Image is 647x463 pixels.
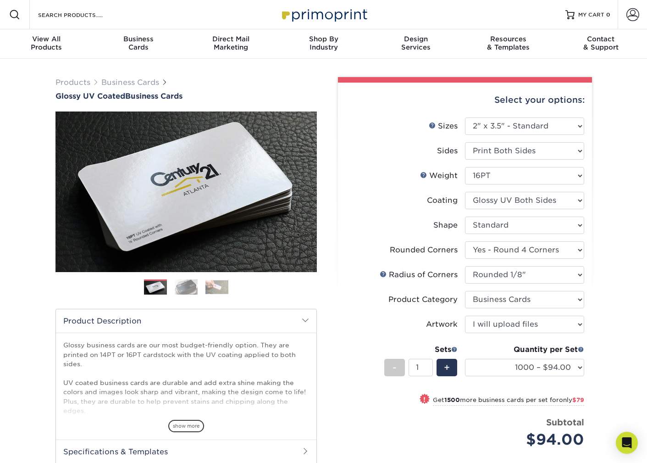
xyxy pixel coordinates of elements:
div: Coating [427,195,458,206]
span: show more [168,420,204,432]
img: Business Cards 01 [144,276,167,299]
img: Glossy UV Coated 01 [55,61,317,323]
img: Primoprint [278,5,370,24]
h1: Business Cards [55,92,317,100]
span: Resources [462,35,555,43]
div: $94.00 [472,429,584,451]
div: Weight [420,170,458,181]
span: only [559,396,584,403]
span: Direct Mail [185,35,277,43]
span: Design [370,35,462,43]
div: Artwork [426,319,458,330]
strong: 1500 [444,396,460,403]
div: Sides [437,145,458,156]
span: MY CART [578,11,604,19]
a: Business Cards [101,78,159,87]
div: Quantity per Set [465,344,584,355]
strong: Subtotal [546,417,584,427]
a: Direct MailMarketing [185,29,277,59]
a: Shop ByIndustry [277,29,370,59]
div: Industry [277,35,370,51]
span: ! [423,395,426,404]
a: BusinessCards [93,29,185,59]
span: 0 [606,11,610,18]
p: Glossy business cards are our most budget-friendly option. They are printed on 14PT or 16PT cards... [63,340,309,462]
div: Marketing [185,35,277,51]
div: Radius of Corners [380,269,458,280]
input: SEARCH PRODUCTS..... [37,9,127,20]
span: + [444,361,450,374]
div: & Support [554,35,647,51]
span: Business [93,35,185,43]
div: Product Category [388,294,458,305]
div: Select your options: [345,83,585,117]
span: Shop By [277,35,370,43]
small: Get more business cards per set for [433,396,584,406]
a: Contact& Support [554,29,647,59]
span: Contact [554,35,647,43]
a: DesignServices [370,29,462,59]
a: Resources& Templates [462,29,555,59]
div: Services [370,35,462,51]
a: Glossy UV CoatedBusiness Cards [55,92,317,100]
div: Cards [93,35,185,51]
div: & Templates [462,35,555,51]
span: Glossy UV Coated [55,92,125,100]
div: Rounded Corners [390,245,458,256]
img: Business Cards 03 [205,280,228,294]
span: - [393,361,397,374]
h2: Product Description [56,309,316,333]
div: Shape [433,220,458,231]
div: Sets [384,344,458,355]
img: Business Cards 02 [175,279,198,295]
span: $79 [572,396,584,403]
a: Products [55,78,90,87]
div: Open Intercom Messenger [616,432,638,454]
div: Sizes [429,121,458,132]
